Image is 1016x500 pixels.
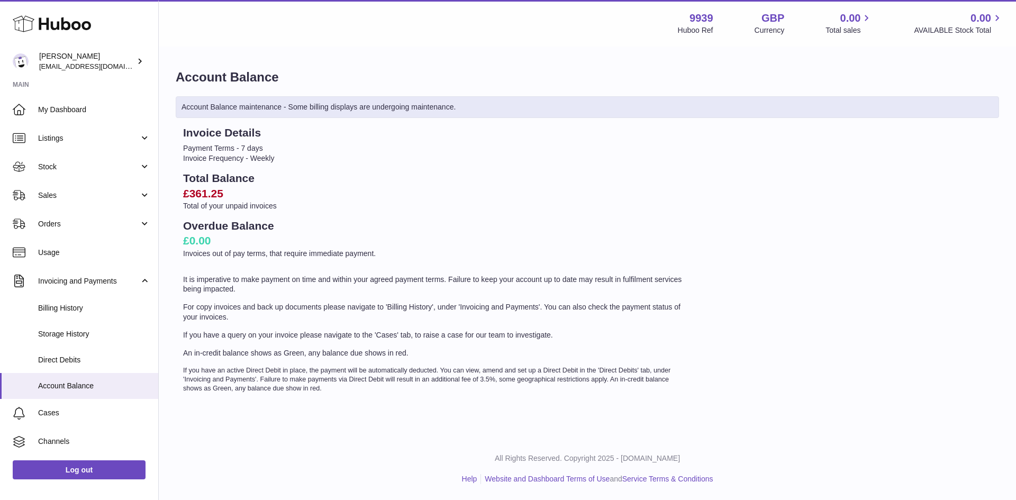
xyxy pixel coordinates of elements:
[38,329,150,339] span: Storage History
[176,69,999,86] h1: Account Balance
[183,249,687,259] p: Invoices out of pay terms, that require immediate payment.
[38,219,139,229] span: Orders
[622,475,713,483] a: Service Terms & Conditions
[39,62,156,70] span: [EMAIL_ADDRESS][DOMAIN_NAME]
[183,186,687,201] h2: £361.25
[481,474,713,484] li: and
[183,143,687,153] li: Payment Terms - 7 days
[825,25,873,35] span: Total sales
[38,133,139,143] span: Listings
[183,171,687,186] h2: Total Balance
[690,11,713,25] strong: 9939
[38,190,139,201] span: Sales
[13,53,29,69] img: internalAdmin-9939@internal.huboo.com
[183,330,687,340] p: If you have a query on your invoice please navigate to the 'Cases' tab, to raise a case for our t...
[38,105,150,115] span: My Dashboard
[38,381,150,391] span: Account Balance
[183,275,687,295] p: It is imperative to make payment on time and within your agreed payment terms. Failure to keep yo...
[183,219,687,233] h2: Overdue Balance
[183,125,687,140] h2: Invoice Details
[678,25,713,35] div: Huboo Ref
[183,302,687,322] p: For copy invoices and back up documents please navigate to 'Billing History', under 'Invoicing an...
[38,355,150,365] span: Direct Debits
[39,51,134,71] div: [PERSON_NAME]
[38,303,150,313] span: Billing History
[825,11,873,35] a: 0.00 Total sales
[183,366,687,393] p: If you have an active Direct Debit in place, the payment will be automatically deducted. You can ...
[183,348,687,358] p: An in-credit balance shows as Green, any balance due shows in red.
[183,153,687,163] li: Invoice Frequency - Weekly
[176,96,999,118] div: Account Balance maintenance - Some billing displays are undergoing maintenance.
[38,248,150,258] span: Usage
[840,11,861,25] span: 0.00
[914,25,1003,35] span: AVAILABLE Stock Total
[167,453,1008,463] p: All Rights Reserved. Copyright 2025 - [DOMAIN_NAME]
[761,11,784,25] strong: GBP
[755,25,785,35] div: Currency
[183,201,687,211] p: Total of your unpaid invoices
[38,162,139,172] span: Stock
[462,475,477,483] a: Help
[485,475,610,483] a: Website and Dashboard Terms of Use
[183,233,687,248] h2: £0.00
[970,11,991,25] span: 0.00
[914,11,1003,35] a: 0.00 AVAILABLE Stock Total
[13,460,146,479] a: Log out
[38,408,150,418] span: Cases
[38,276,139,286] span: Invoicing and Payments
[38,437,150,447] span: Channels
